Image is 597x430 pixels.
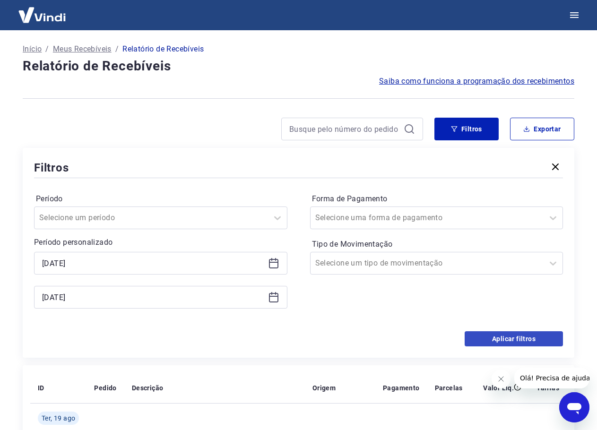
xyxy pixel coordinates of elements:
[132,383,164,393] p: Descrição
[435,383,463,393] p: Parcelas
[6,7,79,14] span: Olá! Precisa de ajuda?
[115,43,119,55] p: /
[23,57,574,76] h4: Relatório de Recebíveis
[465,331,563,346] button: Aplicar filtros
[42,256,264,270] input: Data inicial
[510,118,574,140] button: Exportar
[34,237,287,248] p: Período personalizado
[42,413,75,423] span: Ter, 19 ago
[492,370,510,388] iframe: Fechar mensagem
[483,383,514,393] p: Valor Líq.
[34,160,69,175] h5: Filtros
[379,76,574,87] a: Saiba como funciona a programação dos recebimentos
[42,290,264,304] input: Data final
[434,118,499,140] button: Filtros
[289,122,400,136] input: Busque pelo número do pedido
[383,383,420,393] p: Pagamento
[94,383,116,393] p: Pedido
[38,383,44,393] p: ID
[23,43,42,55] a: Início
[45,43,49,55] p: /
[559,392,589,422] iframe: Botão para abrir a janela de mensagens
[11,0,73,29] img: Vindi
[312,193,562,205] label: Forma de Pagamento
[312,239,562,250] label: Tipo de Movimentação
[122,43,204,55] p: Relatório de Recebíveis
[514,368,589,388] iframe: Mensagem da empresa
[312,383,336,393] p: Origem
[36,193,286,205] label: Período
[53,43,112,55] a: Meus Recebíveis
